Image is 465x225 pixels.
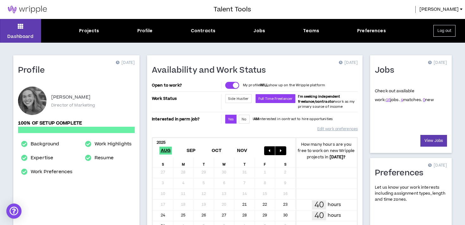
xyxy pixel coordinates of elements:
[296,141,357,160] p: How many hours are you free to work on new Wripple projects in
[328,201,341,208] p: hours
[328,212,341,219] p: hours
[317,124,358,135] a: Edit work preferences
[228,117,234,122] span: Yes
[79,27,99,34] div: Projects
[242,117,246,122] span: No
[375,65,399,76] h1: Jobs
[210,147,223,155] span: Oct
[423,97,425,103] a: 0
[185,147,197,155] span: Sep
[420,135,447,147] a: View Jobs
[255,158,276,167] div: F
[375,168,428,178] h1: Preferences
[152,94,220,103] p: Work Status
[51,94,90,101] p: [PERSON_NAME]
[214,5,251,14] h3: Talent Tools
[152,83,220,88] p: Open to work?
[254,117,259,121] strong: AM
[228,96,249,101] span: Side Hustler
[330,154,346,160] b: [DATE] ?
[191,27,215,34] div: Contracts
[298,94,340,104] b: I'm seeking independent freelance/contractor
[298,94,355,109] span: work as my primary source of income
[243,83,325,88] p: My profile show up on the Wripple platform
[7,33,34,40] p: Dashboard
[253,117,333,122] p: I interested in contract to hire opportunities
[18,65,50,76] h1: Profile
[428,162,447,169] p: [DATE]
[236,147,249,155] span: Nov
[157,140,166,145] b: 2025
[18,87,46,115] div: Olivia B.
[401,97,403,103] a: 4
[153,158,173,167] div: S
[401,97,422,103] span: matches.
[159,147,172,155] span: Aug
[18,120,135,127] p: 100% of setup complete
[31,154,53,162] a: Expertise
[386,97,390,103] a: 16
[357,27,386,34] div: Preferences
[31,140,59,148] a: Background
[386,97,400,103] span: jobs.
[173,158,194,167] div: M
[428,60,447,66] p: [DATE]
[234,158,255,167] div: T
[303,27,319,34] div: Teams
[253,27,265,34] div: Jobs
[51,102,95,108] p: Director of Marketing
[194,158,214,167] div: T
[116,60,135,66] p: [DATE]
[152,65,271,76] h1: Availability and Work Status
[152,115,220,124] p: Interested in perm job?
[260,83,268,88] strong: WILL
[375,185,447,203] p: Let us know your work interests including assignment types, length and time zones.
[423,97,434,103] span: new
[419,6,459,13] span: [PERSON_NAME]
[31,168,72,176] a: Work Preferences
[375,88,434,103] p: Check out available work:
[95,140,132,148] a: Work Highlights
[6,204,22,219] div: Open Intercom Messenger
[339,60,358,66] p: [DATE]
[275,158,296,167] div: S
[214,158,235,167] div: W
[433,25,456,37] button: Log out
[137,27,153,34] div: Profile
[95,154,114,162] a: Resume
